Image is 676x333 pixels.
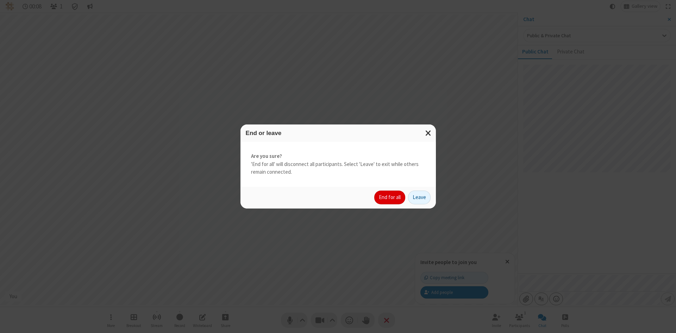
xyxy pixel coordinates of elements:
[246,130,431,136] h3: End or leave
[408,191,431,205] button: Leave
[421,124,436,142] button: Close modal
[251,152,425,160] strong: Are you sure?
[240,142,436,187] div: 'End for all' will disconnect all participants. Select 'Leave' to exit while others remain connec...
[374,191,405,205] button: End for all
